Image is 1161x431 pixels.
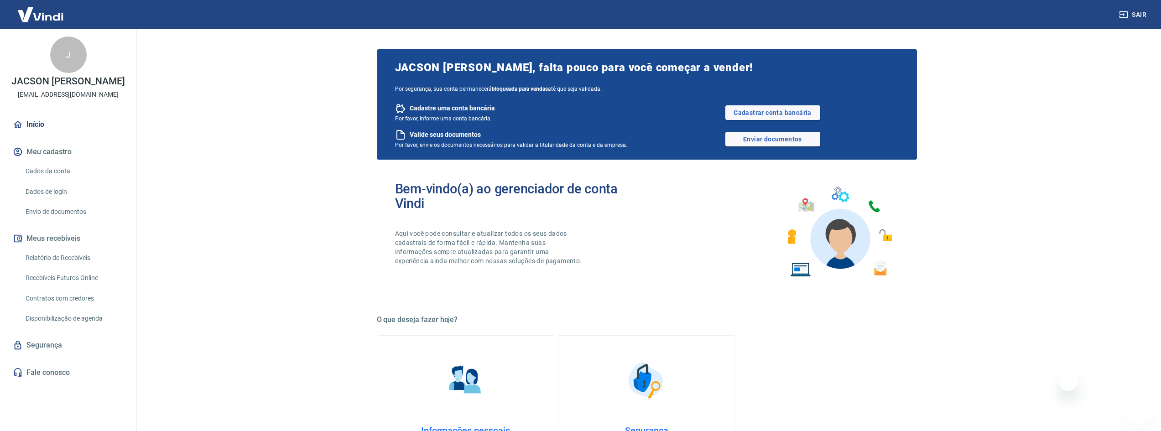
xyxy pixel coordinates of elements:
a: Recebíveis Futuros Online [22,269,125,287]
a: Enviar documentos [725,132,820,146]
span: Por segurança, sua conta permanecerá até que seja validada. [395,86,899,92]
p: [EMAIL_ADDRESS][DOMAIN_NAME] [18,90,119,99]
button: Meus recebíveis [11,228,125,249]
iframe: Fechar mensagem [1059,373,1078,391]
a: Fale conosco [11,363,125,383]
h2: Bem-vindo(a) ao gerenciador de conta Vindi [395,182,647,211]
iframe: Botão para abrir a janela de mensagens [1125,395,1154,424]
img: Vindi [11,0,70,28]
span: Por favor, envie os documentos necessários para validar a titularidade da conta e da empresa. [395,142,627,148]
a: Relatório de Recebíveis [22,249,125,267]
a: Envio de documentos [22,203,125,221]
div: J [50,36,87,73]
b: bloqueada para vendas [492,86,548,92]
p: Aqui você pode consultar e atualizar todos os seus dados cadastrais de forma fácil e rápida. Mant... [395,229,584,265]
a: Segurança [11,335,125,355]
button: Meu cadastro [11,142,125,162]
a: Contratos com credores [22,289,125,308]
button: Sair [1117,6,1150,23]
a: Início [11,114,125,135]
span: Por favor, informe uma conta bancária. [395,115,492,122]
span: Valide seus documentos [410,130,481,139]
a: Cadastrar conta bancária [725,105,820,120]
p: JACSON [PERSON_NAME] [11,77,125,86]
a: Dados da conta [22,162,125,181]
img: Segurança [624,358,669,403]
a: Dados de login [22,182,125,201]
h5: O que deseja fazer hoje? [377,315,917,324]
a: Disponibilização de agenda [22,309,125,328]
img: Imagem de um avatar masculino com diversos icones exemplificando as funcionalidades do gerenciado... [779,182,899,282]
span: JACSON [PERSON_NAME], falta pouco para você começar a vender! [395,60,899,75]
span: Cadastre uma conta bancária [410,104,495,113]
img: Informações pessoais [443,358,488,403]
